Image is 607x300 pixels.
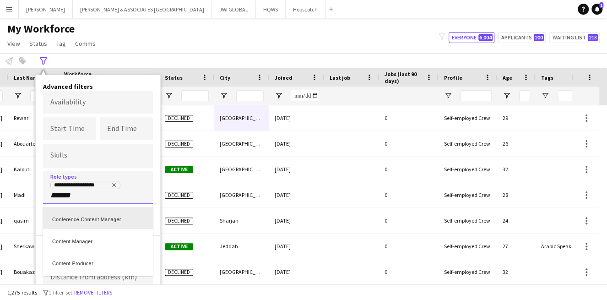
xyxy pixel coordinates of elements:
button: [PERSON_NAME] & ASSOCIATES [GEOGRAPHIC_DATA] [73,0,212,18]
div: Content Manager [43,229,153,251]
button: Hopscotch [286,0,325,18]
a: 1 [591,4,602,15]
button: JWI GLOBAL [212,0,256,18]
button: Remove filters [72,288,114,298]
button: HQWS [256,0,286,18]
span: 1 filter set [49,289,72,296]
div: Conference Content Manager [43,207,153,229]
button: [PERSON_NAME] [19,0,73,18]
span: 1 [599,2,603,8]
div: Content Producer [43,251,153,273]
